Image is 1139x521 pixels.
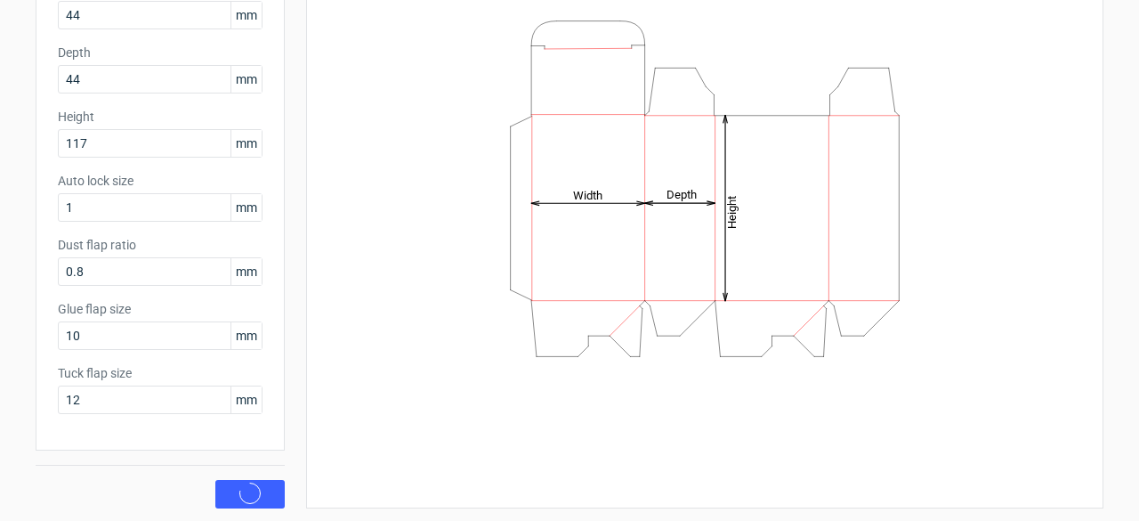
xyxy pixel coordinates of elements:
label: Glue flap size [58,300,263,318]
label: Depth [58,44,263,61]
tspan: Width [573,188,602,201]
span: mm [230,2,262,28]
label: Height [58,108,263,126]
span: mm [230,258,262,285]
span: mm [230,387,262,413]
span: mm [230,130,262,157]
label: Dust flap ratio [58,236,263,254]
span: mm [230,322,262,349]
label: Auto lock size [58,172,263,190]
tspan: Depth [666,188,697,201]
span: mm [230,66,262,93]
span: mm [230,194,262,221]
tspan: Height [725,195,739,228]
label: Tuck flap size [58,364,263,382]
